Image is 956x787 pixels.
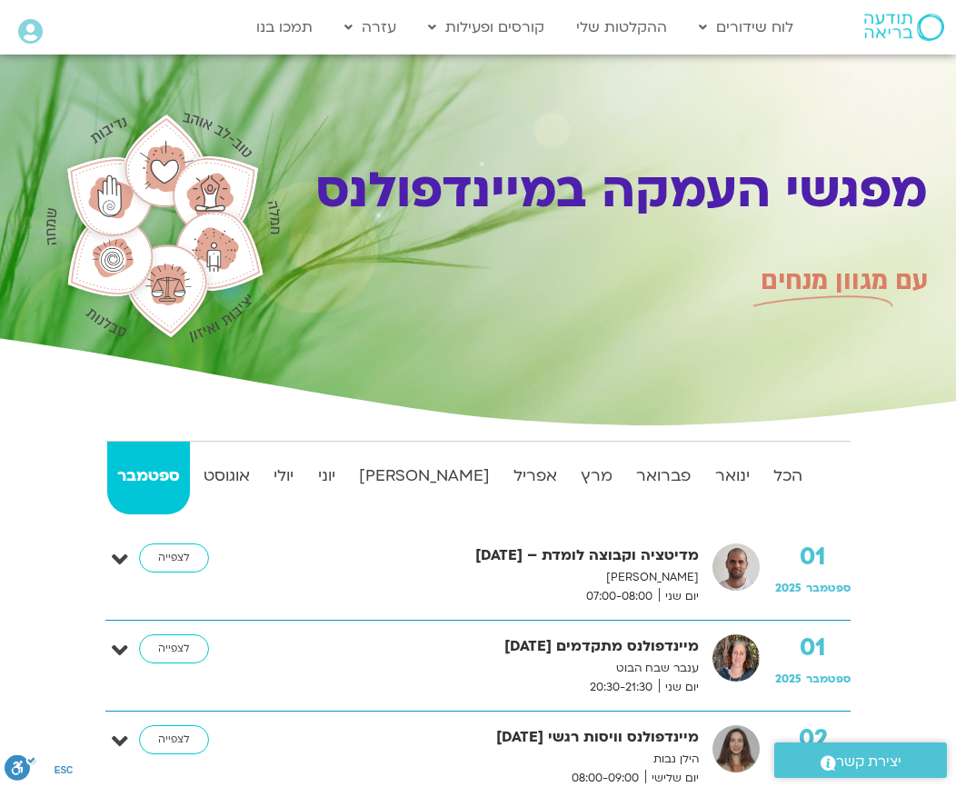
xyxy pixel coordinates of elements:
a: לצפייה [139,725,209,754]
strong: אוגוסט [194,463,260,490]
a: [PERSON_NAME] [349,442,500,514]
a: לצפייה [139,543,209,573]
span: יצירת קשר [836,750,901,774]
strong: יולי [264,463,304,490]
h1: מפגשי העמקה במיינדפולנס [298,163,928,219]
p: ענבר שבח הבוט [249,659,699,678]
strong: ינואר [705,463,760,490]
a: ינואר [705,442,760,514]
strong: מדיטציה וקבוצה לומדת – [DATE] [249,543,699,568]
strong: יוני [308,463,345,490]
a: לצפייה [139,634,209,663]
a: יוני [308,442,345,514]
strong: הכל [763,463,812,490]
span: ספטמבר [806,672,851,686]
strong: פברואר [626,463,701,490]
a: הכל [763,442,812,514]
a: מרץ [571,442,622,514]
span: עם [895,263,928,298]
p: [PERSON_NAME] [249,568,699,587]
span: 20:30-21:30 [583,678,659,697]
img: תודעה בריאה [864,14,944,41]
a: ההקלטות שלי [567,10,676,45]
a: יצירת קשר [774,742,947,778]
strong: 01 [775,634,851,662]
strong: 01 [775,543,851,571]
span: ספטמבר [806,581,851,595]
p: הילן נבות [249,750,699,769]
span: 2025 [775,672,802,686]
strong: אפריל [503,463,567,490]
span: יום שני [659,678,699,697]
strong: מיינדפולנס מתקדמים [DATE] [249,634,699,659]
strong: מרץ [571,463,622,490]
a: אוגוסט [194,442,260,514]
strong: מיינדפולנס וויסות רגשי [DATE] [249,725,699,750]
a: ספטמבר [107,442,190,514]
a: עזרה [335,10,405,45]
strong: 02 [775,725,851,752]
span: 07:00-08:00 [580,587,659,606]
span: 2025 [775,581,802,595]
a: פברואר [626,442,701,514]
a: יולי [264,442,304,514]
a: לוח שידורים [690,10,802,45]
strong: ספטמבר [107,463,190,490]
span: יום שני [659,587,699,606]
a: תמכו בנו [247,10,322,45]
a: אפריל [503,442,567,514]
strong: [PERSON_NAME] [349,463,500,490]
a: קורסים ופעילות [419,10,553,45]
